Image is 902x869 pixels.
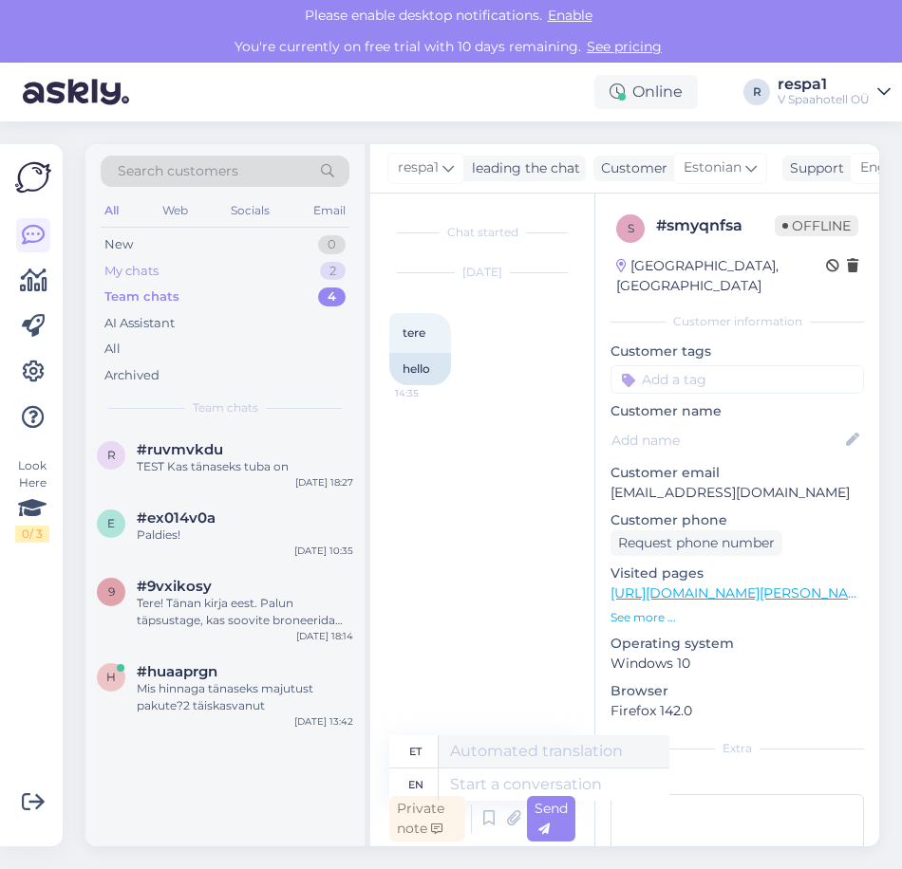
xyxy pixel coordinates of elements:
[611,313,864,330] div: Customer information
[296,629,353,643] div: [DATE] 18:14
[611,609,864,626] p: See more ...
[743,79,770,105] div: R
[775,215,858,236] span: Offline
[464,158,580,178] div: leading the chat
[778,77,891,107] a: respa1V Spaahotell OÜ
[542,7,598,24] span: Enable
[137,680,353,714] div: Mis hinnaga tänaseks majutust pakute?2 täiskasvanut
[611,654,864,674] p: Windows 10
[104,262,159,281] div: My chats
[594,75,698,109] div: Online
[318,287,346,306] div: 4
[611,483,864,503] p: [EMAIL_ADDRESS][DOMAIN_NAME]
[15,457,49,543] div: Look Here
[137,663,217,680] span: #huaaprgn
[295,475,353,490] div: [DATE] 18:27
[101,198,122,223] div: All
[389,224,575,241] div: Chat started
[395,386,466,400] span: 14:35
[628,221,634,235] span: s
[107,516,115,530] span: e
[408,768,423,801] div: en
[611,463,864,483] p: Customer email
[104,314,175,333] div: AI Assistant
[611,768,864,788] p: Notes
[137,441,223,458] span: #ruvmvkdu
[389,353,451,385] div: hello
[611,564,864,583] p: Visited pages
[403,325,425,340] span: tere
[159,198,192,223] div: Web
[684,157,742,178] span: Estonian
[778,92,870,107] div: V Spaahotell OÜ
[611,510,864,530] p: Customer phone
[611,740,864,757] div: Extra
[104,287,179,306] div: Team chats
[294,544,353,558] div: [DATE] 10:35
[611,530,782,556] div: Request phone number
[398,157,439,178] span: respa1
[310,198,349,223] div: Email
[778,77,870,92] div: respa1
[15,159,51,195] img: Askly Logo
[106,670,116,684] span: h
[535,800,568,837] span: Send
[137,458,353,475] div: TEST Kas tänaseks tuba on
[104,366,160,385] div: Archived
[227,198,273,223] div: Socials
[611,634,864,654] p: Operating system
[782,158,844,178] div: Support
[137,527,353,544] div: Paldies!
[611,584,873,601] a: [URL][DOMAIN_NAME][PERSON_NAME]
[611,681,864,701] p: Browser
[294,714,353,729] div: [DATE] 13:42
[15,526,49,543] div: 0 / 3
[104,235,133,254] div: New
[137,595,353,629] div: Tere! Tänan kirja eest. Palun täpsustage, kas soovite broneerida spaakeskuses olevat eraruumi, V ...
[389,264,575,281] div: [DATE]
[118,161,238,181] span: Search customers
[107,448,116,462] span: r
[611,365,864,394] input: Add a tag
[137,509,216,527] span: #ex014v0a
[611,401,864,421] p: Customer name
[104,340,121,359] div: All
[611,342,864,361] p: Customer tags
[318,235,346,254] div: 0
[193,399,258,416] span: Team chats
[409,735,422,767] div: et
[108,584,115,599] span: 9
[389,796,465,841] div: Private note
[656,214,775,237] div: # smyqnfsa
[611,701,864,721] p: Firefox 142.0
[137,578,212,595] span: #9vxikosy
[320,262,346,281] div: 2
[593,158,667,178] div: Customer
[616,256,826,296] div: [GEOGRAPHIC_DATA], [GEOGRAPHIC_DATA]
[581,38,667,55] a: See pricing
[611,430,842,451] input: Add name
